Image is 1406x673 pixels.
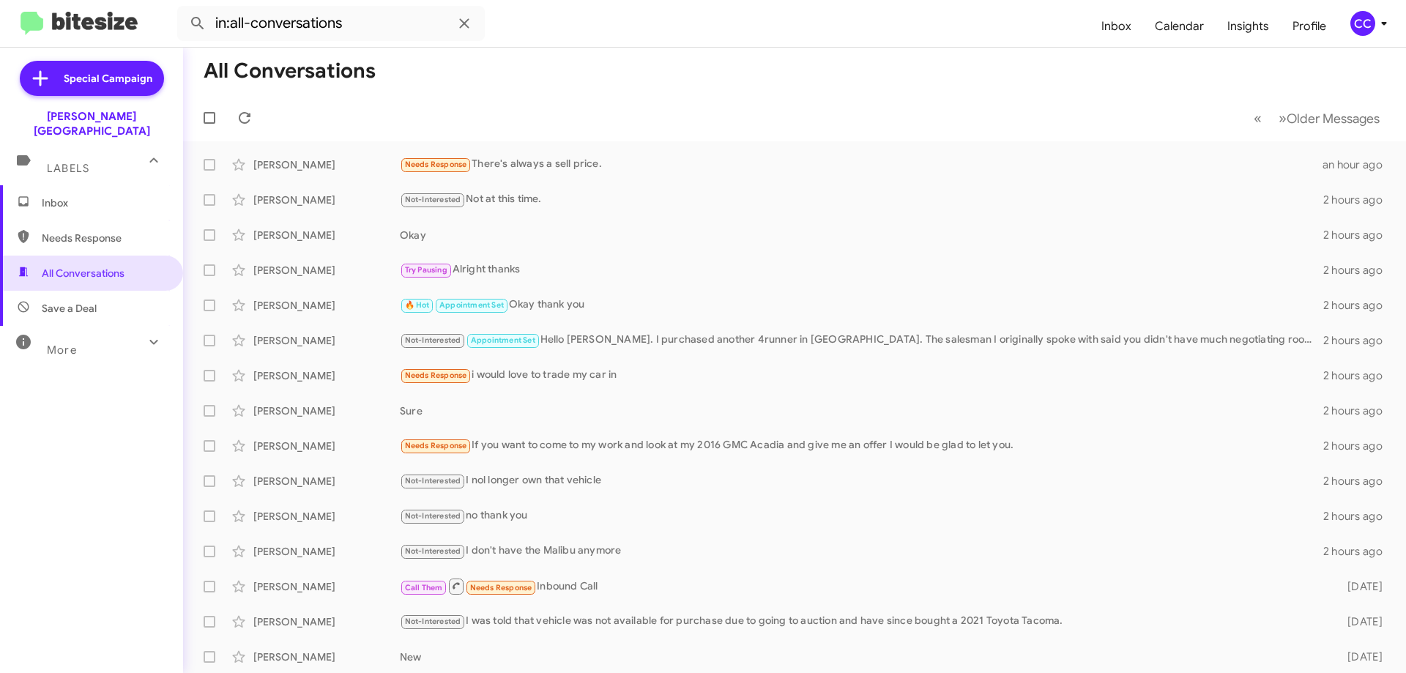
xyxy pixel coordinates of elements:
div: There's always a sell price. [400,156,1323,173]
div: Alright thanks [400,261,1323,278]
div: Okay [400,228,1323,242]
span: All Conversations [42,266,124,280]
span: Older Messages [1287,111,1380,127]
div: [PERSON_NAME] [253,544,400,559]
div: [PERSON_NAME] [253,474,400,488]
h1: All Conversations [204,59,376,83]
div: Okay thank you [400,297,1323,313]
div: [PERSON_NAME] [253,404,400,418]
span: Needs Response [405,441,467,450]
div: i would love to trade my car in [400,367,1323,384]
span: Appointment Set [439,300,504,310]
nav: Page navigation example [1246,103,1388,133]
span: Not-Interested [405,617,461,626]
div: no thank you [400,507,1323,524]
div: 2 hours ago [1323,333,1394,348]
div: [PERSON_NAME] [253,368,400,383]
button: Next [1270,103,1388,133]
div: [PERSON_NAME] [253,650,400,664]
div: [DATE] [1324,650,1394,664]
div: 2 hours ago [1323,474,1394,488]
span: More [47,343,77,357]
div: 2 hours ago [1323,298,1394,313]
a: Calendar [1143,5,1216,48]
a: Special Campaign [20,61,164,96]
span: Labels [47,162,89,175]
a: Insights [1216,5,1281,48]
span: Needs Response [405,160,467,169]
div: 2 hours ago [1323,509,1394,524]
a: Profile [1281,5,1338,48]
span: Try Pausing [405,265,447,275]
div: CC [1350,11,1375,36]
div: Sure [400,404,1323,418]
div: [PERSON_NAME] [253,579,400,594]
span: Needs Response [42,231,166,245]
div: 2 hours ago [1323,263,1394,278]
span: » [1279,109,1287,127]
div: 2 hours ago [1323,228,1394,242]
span: Not-Interested [405,335,461,345]
div: [PERSON_NAME] [253,333,400,348]
span: Not-Interested [405,195,461,204]
div: [PERSON_NAME] [253,614,400,629]
div: [PERSON_NAME] [253,157,400,172]
div: [DATE] [1324,579,1394,594]
button: Previous [1245,103,1271,133]
button: CC [1338,11,1390,36]
div: [PERSON_NAME] [253,509,400,524]
span: « [1254,109,1262,127]
span: Needs Response [470,583,532,592]
div: 2 hours ago [1323,193,1394,207]
div: [PERSON_NAME] [253,263,400,278]
div: 2 hours ago [1323,404,1394,418]
span: Not-Interested [405,511,461,521]
span: Not-Interested [405,476,461,486]
div: 2 hours ago [1323,544,1394,559]
div: [PERSON_NAME] [253,193,400,207]
div: Not at this time. [400,191,1323,208]
div: an hour ago [1323,157,1394,172]
div: I nol longer own that vehicle [400,472,1323,489]
div: I was told that vehicle was not available for purchase due to going to auction and have since bou... [400,613,1324,630]
div: Hello [PERSON_NAME]. I purchased another 4runner in [GEOGRAPHIC_DATA]. The salesman I originally ... [400,332,1323,349]
input: Search [177,6,485,41]
a: Inbox [1090,5,1143,48]
span: Special Campaign [64,71,152,86]
div: If you want to come to my work and look at my 2016 GMC Acadia and give me an offer I would be gla... [400,437,1323,454]
span: Save a Deal [42,301,97,316]
span: Needs Response [405,371,467,380]
div: New [400,650,1324,664]
div: 2 hours ago [1323,368,1394,383]
span: Not-Interested [405,546,461,556]
div: I don't have the Malibu anymore [400,543,1323,559]
div: [PERSON_NAME] [253,298,400,313]
span: Call Them [405,583,443,592]
span: Inbox [42,196,166,210]
span: Appointment Set [471,335,535,345]
div: Inbound Call [400,577,1324,595]
div: [PERSON_NAME] [253,439,400,453]
div: [PERSON_NAME] [253,228,400,242]
div: 2 hours ago [1323,439,1394,453]
span: 🔥 Hot [405,300,430,310]
div: [DATE] [1324,614,1394,629]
